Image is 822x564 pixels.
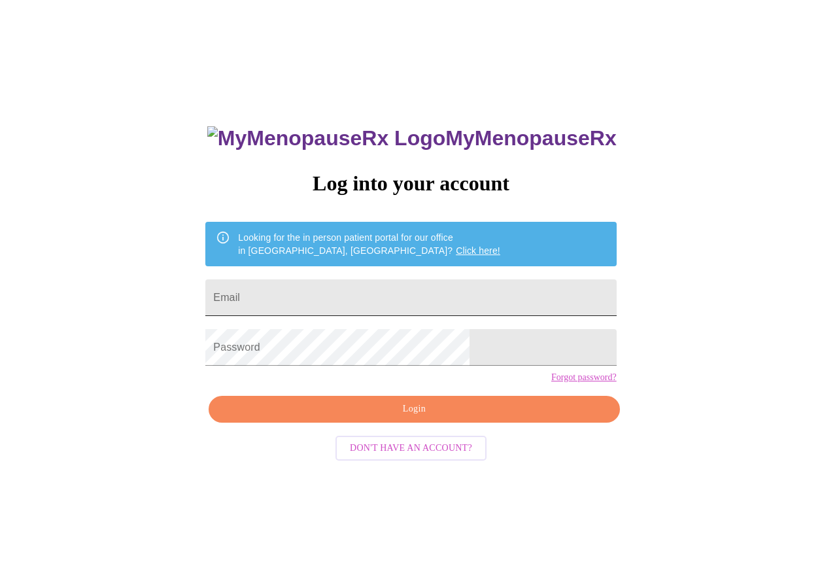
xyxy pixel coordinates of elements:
a: Forgot password? [551,372,617,383]
button: Don't have an account? [335,436,487,461]
a: Don't have an account? [332,442,490,453]
button: Login [209,396,619,423]
span: Login [224,401,604,417]
a: Click here! [456,245,500,256]
img: MyMenopauseRx Logo [207,126,445,150]
span: Don't have an account? [350,440,472,457]
div: Looking for the in person patient portal for our office in [GEOGRAPHIC_DATA], [GEOGRAPHIC_DATA]? [238,226,500,262]
h3: Log into your account [205,171,616,196]
h3: MyMenopauseRx [207,126,617,150]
